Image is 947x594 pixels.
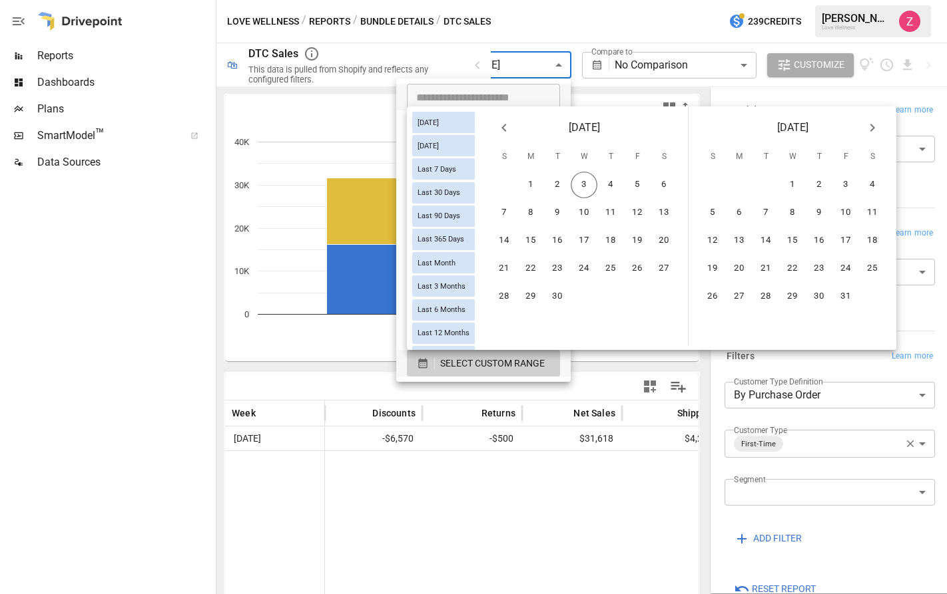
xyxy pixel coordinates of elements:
button: 11 [859,200,886,226]
button: 2 [806,172,832,198]
li: Last Quarter [396,323,571,350]
button: 21 [491,255,517,282]
button: 3 [832,172,859,198]
span: SELECT CUSTOM RANGE [440,355,545,372]
button: 29 [779,283,806,310]
span: Last 7 Days [412,165,462,174]
span: Thursday [807,144,831,170]
button: 28 [753,283,779,310]
span: Wednesday [781,144,804,170]
button: 18 [859,227,886,254]
button: 30 [544,283,571,310]
li: Last 12 Months [396,243,571,270]
span: Last Month [412,259,461,267]
button: 13 [726,227,753,254]
div: Last 30 Days [412,182,475,204]
button: Next month [859,114,886,141]
span: Tuesday [545,144,569,170]
button: 29 [517,283,544,310]
button: 12 [699,227,726,254]
button: 19 [624,227,651,254]
div: Last 90 Days [412,206,475,227]
li: This Quarter [396,297,571,323]
li: Last 7 Days [396,137,571,164]
div: Last 6 Months [412,299,475,321]
span: Tuesday [754,144,778,170]
span: Friday [834,144,858,170]
button: 22 [779,255,806,282]
button: 14 [753,227,779,254]
button: 3 [571,172,597,198]
button: 15 [517,227,544,254]
div: Last 3 Months [412,275,475,297]
span: Sunday [701,144,725,170]
button: 5 [699,200,726,226]
span: Last 3 Months [412,282,471,291]
button: 20 [651,227,677,254]
button: 19 [699,255,726,282]
button: 4 [859,172,886,198]
button: 12 [624,200,651,226]
div: [DATE] [412,135,475,156]
span: Last 6 Months [412,305,471,314]
button: 23 [806,255,832,282]
button: Previous month [491,114,517,141]
li: Last 6 Months [396,217,571,243]
button: 6 [726,200,753,226]
button: 15 [779,227,806,254]
button: 14 [491,227,517,254]
span: Last 30 Days [412,188,466,197]
button: 7 [491,200,517,226]
button: SELECT CUSTOM RANGE [407,350,560,376]
button: 8 [517,200,544,226]
button: 28 [491,283,517,310]
button: 8 [779,200,806,226]
li: Last 30 Days [396,164,571,190]
button: 22 [517,255,544,282]
span: Saturday [652,144,676,170]
button: 16 [806,227,832,254]
span: Last 90 Days [412,212,466,220]
button: 26 [699,283,726,310]
button: 18 [597,227,624,254]
button: 31 [832,283,859,310]
button: 9 [806,200,832,226]
span: Monday [519,144,543,170]
li: Month to Date [396,270,571,297]
button: 16 [544,227,571,254]
span: Last 365 Days [412,235,470,243]
button: 11 [597,200,624,226]
button: 24 [832,255,859,282]
button: 5 [624,172,651,198]
span: [DATE] [777,118,808,137]
span: Saturday [860,144,884,170]
button: 27 [651,255,677,282]
span: Monday [727,144,751,170]
span: [DATE] [412,142,444,150]
button: 24 [571,255,597,282]
button: 25 [859,255,886,282]
button: 6 [651,172,677,198]
span: Sunday [492,144,516,170]
span: Thursday [599,144,623,170]
div: Last Month [412,252,475,273]
button: 20 [726,255,753,282]
button: 10 [571,200,597,226]
button: 27 [726,283,753,310]
button: 2 [544,172,571,198]
span: [DATE] [412,118,444,127]
button: 4 [597,172,624,198]
button: 10 [832,200,859,226]
span: Last 12 Months [412,329,475,337]
button: 17 [571,227,597,254]
button: 25 [597,255,624,282]
button: 9 [544,200,571,226]
span: Friday [625,144,649,170]
button: 1 [779,172,806,198]
div: Last 12 Months [412,323,475,344]
span: Wednesday [572,144,596,170]
button: 26 [624,255,651,282]
div: [DATE] [412,112,475,133]
button: 17 [832,227,859,254]
button: 1 [517,172,544,198]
